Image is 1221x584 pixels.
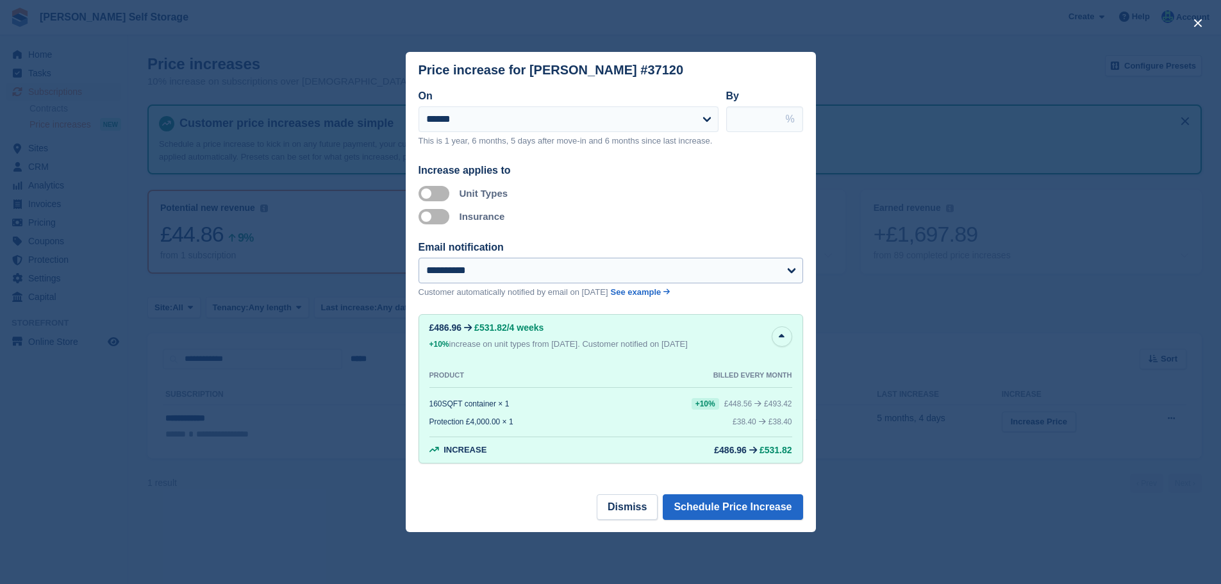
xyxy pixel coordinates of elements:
div: Increase applies to [419,163,803,178]
span: £531.82 [760,445,792,455]
p: Customer automatically notified by email on [DATE] [419,286,608,299]
button: Schedule Price Increase [663,494,802,520]
span: increase on unit types from [DATE]. [429,339,580,349]
div: £486.96 [714,445,747,455]
div: £486.96 [429,322,462,333]
a: See example [611,286,670,299]
span: £38.40 [768,417,792,426]
span: £531.82 [474,322,507,333]
label: Unit Types [460,188,508,199]
div: +10% [692,398,719,410]
p: This is 1 year, 6 months, 5 days after move-in and 6 months since last increase. [419,135,718,147]
label: Email notification [419,242,504,253]
span: Increase [444,445,486,455]
div: +10% [429,338,449,351]
div: £38.40 [733,417,756,426]
div: £448.56 [724,399,752,408]
button: close [1188,13,1208,33]
label: Apply to unit types [419,192,454,194]
label: By [726,90,739,101]
span: £493.42 [764,399,792,408]
span: /4 weeks [507,322,544,333]
div: Price increase for [PERSON_NAME] #37120 [419,63,684,78]
div: Protection £4,000.00 × 1 [429,417,513,426]
div: BILLED EVERY MONTH [713,371,792,380]
button: Dismiss [597,494,658,520]
div: PRODUCT [429,371,464,380]
div: 160SQFT container × 1 [429,399,510,408]
label: Insurance [460,211,505,222]
span: See example [611,287,661,297]
label: On [419,90,433,101]
label: Apply to insurance [419,215,454,217]
span: Customer notified on [DATE] [582,339,688,349]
